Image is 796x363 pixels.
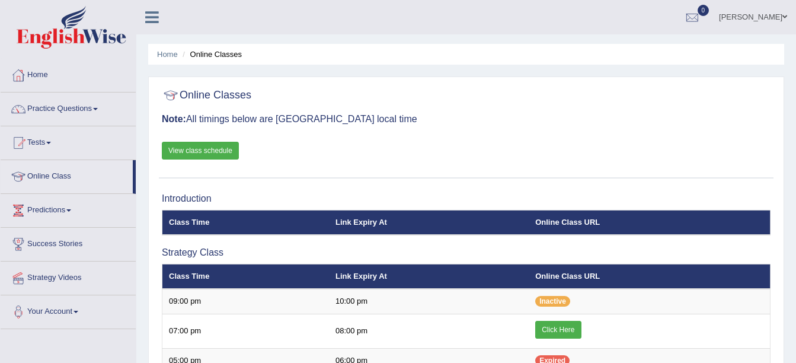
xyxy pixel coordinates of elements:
li: Online Classes [180,49,242,60]
td: 10:00 pm [329,289,529,314]
a: Click Here [535,321,581,339]
th: Online Class URL [529,264,770,289]
a: Success Stories [1,228,136,257]
th: Online Class URL [529,210,770,235]
span: 0 [698,5,709,16]
span: Inactive [535,296,570,307]
th: Class Time [162,264,329,289]
a: Home [157,50,178,59]
b: Note: [162,114,186,124]
h3: Introduction [162,193,771,204]
a: Strategy Videos [1,262,136,291]
a: Tests [1,126,136,156]
h2: Online Classes [162,87,251,104]
td: 08:00 pm [329,314,529,348]
th: Link Expiry At [329,210,529,235]
th: Link Expiry At [329,264,529,289]
a: View class schedule [162,142,239,160]
h3: Strategy Class [162,247,771,258]
a: Online Class [1,160,133,190]
td: 07:00 pm [162,314,329,348]
th: Class Time [162,210,329,235]
a: Predictions [1,194,136,224]
h3: All timings below are [GEOGRAPHIC_DATA] local time [162,114,771,125]
a: Practice Questions [1,93,136,122]
a: Your Account [1,295,136,325]
a: Home [1,59,136,88]
td: 09:00 pm [162,289,329,314]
